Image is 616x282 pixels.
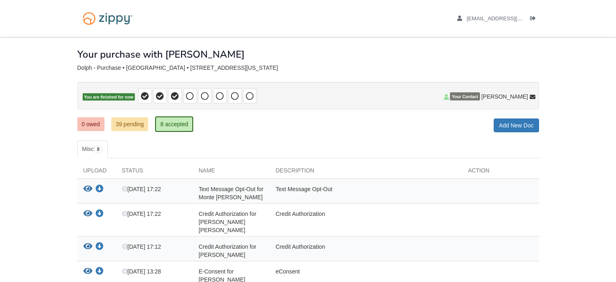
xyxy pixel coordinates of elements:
span: Text Message Opt-Out for Monte [PERSON_NAME] [199,186,264,200]
button: View Credit Authorization for Monte Edward Carpenter [83,210,92,218]
a: Download Text Message Opt-Out for Monte Edward Carpenter [96,186,104,193]
a: edit profile [457,15,560,24]
div: Action [462,166,539,179]
a: Download Credit Authorization for Janet Marie Dolph [96,244,104,250]
div: Description [270,166,462,179]
a: 0 owed [77,117,104,131]
a: Download Credit Authorization for Monte Edward Carpenter [96,211,104,217]
div: Text Message Opt-Out [270,185,462,201]
span: Your Contact [450,93,480,101]
span: [DATE] 17:12 [122,243,161,250]
button: View Text Message Opt-Out for Monte Edward Carpenter [83,185,92,194]
div: Upload [77,166,116,179]
a: Download E-Consent for Monte Carpenter [96,269,104,275]
h1: Your purchase with [PERSON_NAME] [77,49,245,60]
button: View E-Consent for Monte Carpenter [83,267,92,276]
a: Add New Doc [494,118,539,132]
span: dbljjanet@aol.com [467,15,559,22]
span: Credit Authorization for [PERSON_NAME] [PERSON_NAME] [199,211,256,233]
span: Credit Authorization for [PERSON_NAME] [199,243,256,258]
div: Status [116,166,193,179]
span: [PERSON_NAME] [481,93,528,101]
a: 39 pending [111,117,148,131]
a: Log out [530,15,539,24]
span: 8 [94,145,103,153]
span: You are finished for now [83,93,135,101]
div: Name [193,166,270,179]
div: Credit Authorization [270,243,462,259]
div: Dolph - Purchase • [GEOGRAPHIC_DATA] • [STREET_ADDRESS][US_STATE] [77,65,539,71]
span: [DATE] 17:22 [122,186,161,192]
span: [DATE] 13:28 [122,268,161,275]
div: Credit Authorization [270,210,462,234]
a: 8 accepted [155,116,194,132]
button: View Credit Authorization for Janet Marie Dolph [83,243,92,251]
img: Logo [77,8,138,29]
a: Misc [77,140,108,158]
span: [DATE] 17:22 [122,211,161,217]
